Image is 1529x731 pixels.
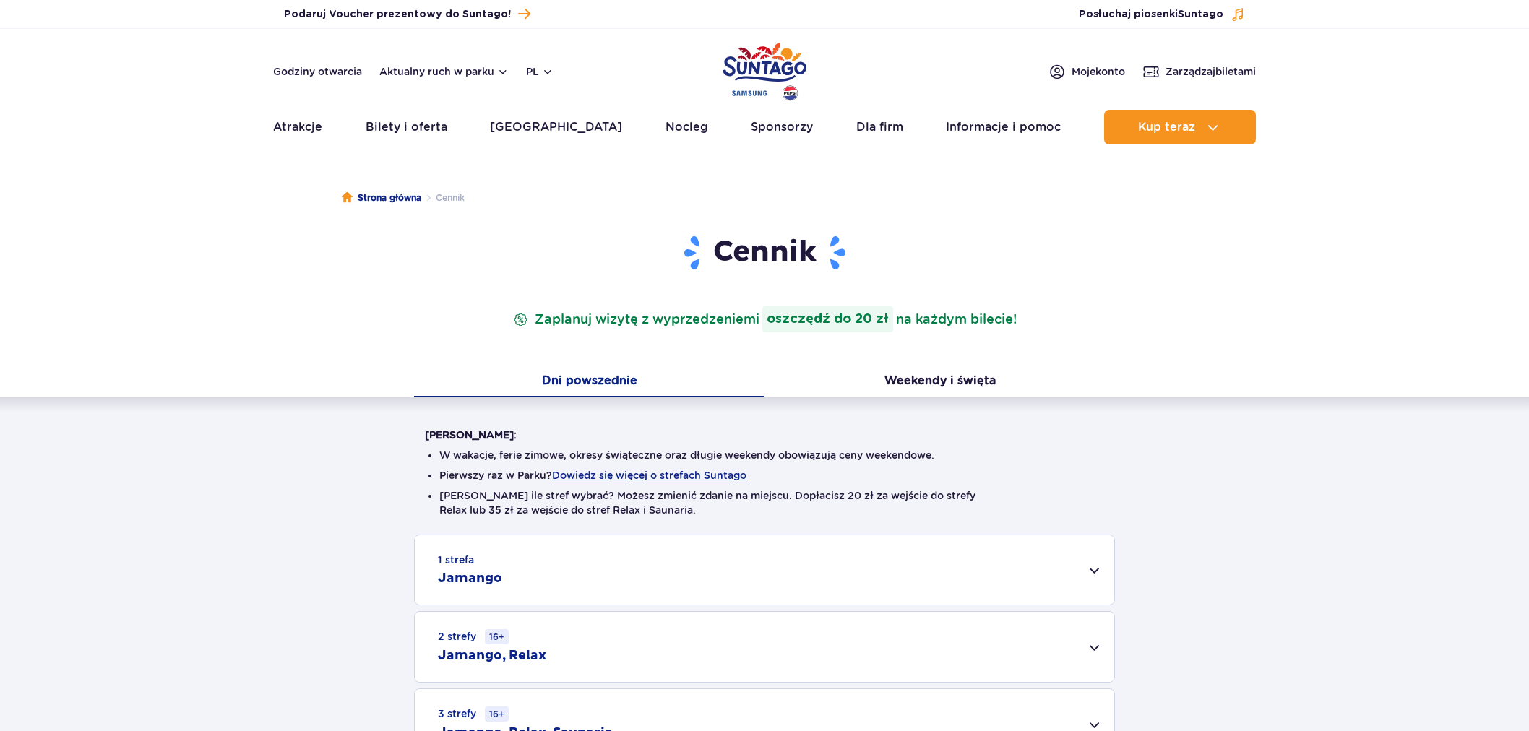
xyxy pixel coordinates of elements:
[425,429,517,441] strong: [PERSON_NAME]:
[439,488,1090,517] li: [PERSON_NAME] ile stref wybrać? Możesz zmienić zdanie na miejscu. Dopłacisz 20 zł za wejście do s...
[1079,7,1245,22] button: Posłuchaj piosenkiSuntago
[425,234,1104,272] h1: Cennik
[438,629,509,644] small: 2 strefy
[764,367,1115,397] button: Weekendy i święta
[946,110,1061,144] a: Informacje i pomoc
[1104,110,1256,144] button: Kup teraz
[379,66,509,77] button: Aktualny ruch w parku
[762,306,893,332] strong: oszczędź do 20 zł
[438,706,509,722] small: 3 strefy
[510,306,1020,332] p: Zaplanuj wizytę z wyprzedzeniem na każdym bilecie!
[439,448,1090,462] li: W wakacje, ferie zimowe, okresy świąteczne oraz długie weekendy obowiązują ceny weekendowe.
[485,706,509,722] small: 16+
[485,629,509,644] small: 16+
[438,570,502,587] h2: Jamango
[526,64,554,79] button: pl
[284,7,511,22] span: Podaruj Voucher prezentowy do Suntago!
[1142,63,1256,80] a: Zarządzajbiletami
[490,110,622,144] a: [GEOGRAPHIC_DATA]
[723,36,806,103] a: Park of Poland
[1079,7,1223,22] span: Posłuchaj piosenki
[342,191,421,205] a: Strona główna
[273,64,362,79] a: Godziny otwarcia
[284,4,530,24] a: Podaruj Voucher prezentowy do Suntago!
[439,468,1090,483] li: Pierwszy raz w Parku?
[366,110,447,144] a: Bilety i oferta
[438,647,546,665] h2: Jamango, Relax
[1072,64,1125,79] span: Moje konto
[552,470,746,481] button: Dowiedz się więcej o strefach Suntago
[438,553,474,567] small: 1 strefa
[1138,121,1195,134] span: Kup teraz
[414,367,764,397] button: Dni powszednie
[856,110,903,144] a: Dla firm
[1166,64,1256,79] span: Zarządzaj biletami
[273,110,322,144] a: Atrakcje
[751,110,813,144] a: Sponsorzy
[1048,63,1125,80] a: Mojekonto
[666,110,708,144] a: Nocleg
[1178,9,1223,20] span: Suntago
[421,191,465,205] li: Cennik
